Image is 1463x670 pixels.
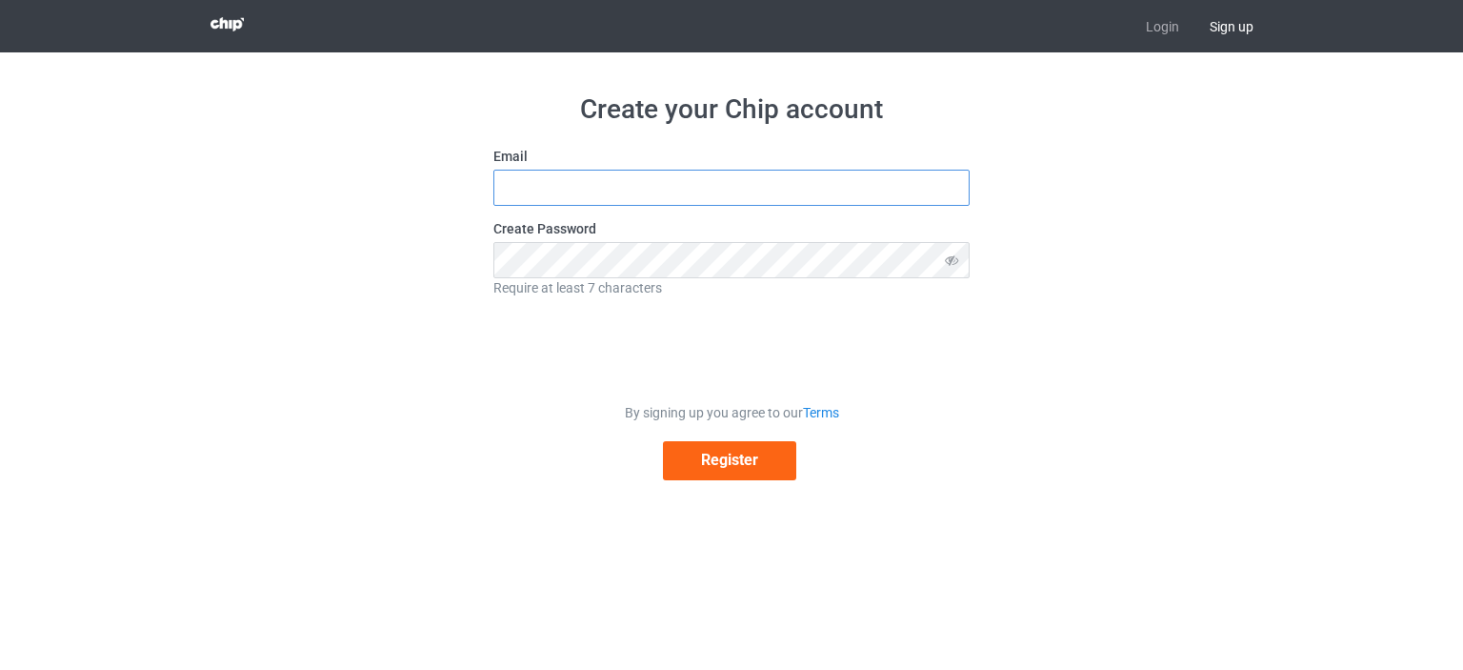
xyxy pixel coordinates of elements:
[663,441,796,480] button: Register
[493,219,970,238] label: Create Password
[493,92,970,127] h1: Create your Chip account
[210,17,244,31] img: 3d383065fc803cdd16c62507c020ddf8.png
[493,278,970,297] div: Require at least 7 characters
[493,403,970,422] div: By signing up you agree to our
[803,405,839,420] a: Terms
[587,311,876,385] iframe: reCAPTCHA
[493,147,970,166] label: Email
